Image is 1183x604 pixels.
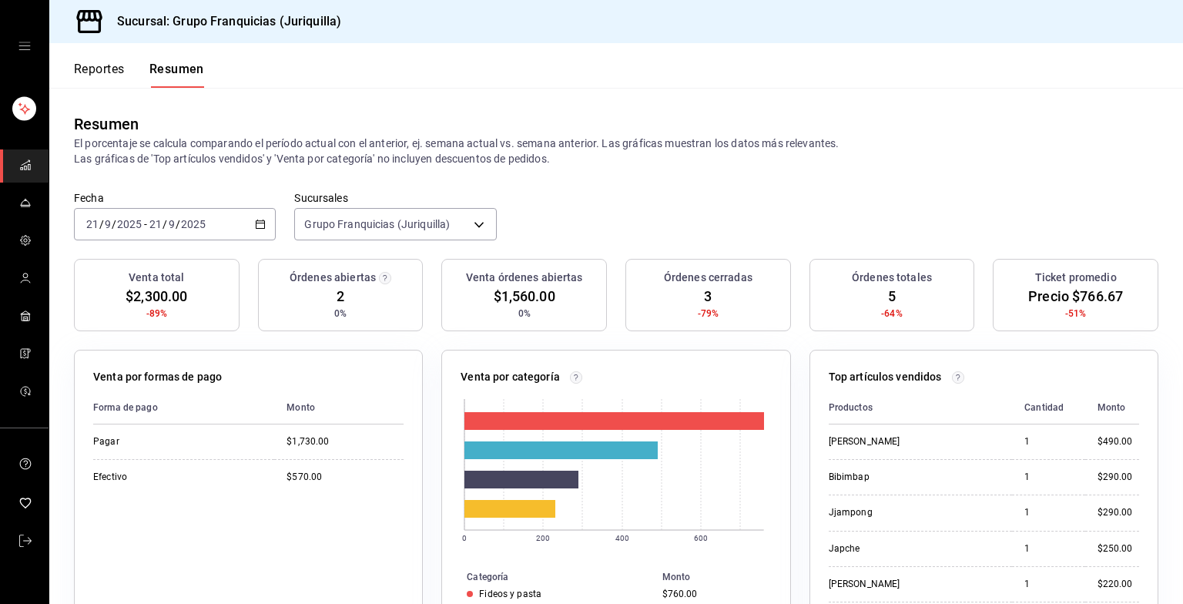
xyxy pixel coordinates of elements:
text: 600 [694,534,708,542]
h3: Órdenes abiertas [290,270,376,286]
span: 0% [518,307,531,320]
span: -89% [146,307,168,320]
input: -- [168,218,176,230]
th: Forma de pago [93,391,274,424]
span: -64% [881,307,903,320]
span: / [163,218,167,230]
label: Sucursales [294,193,496,203]
p: Venta por formas de pago [93,369,222,385]
div: $760.00 [662,589,766,599]
span: 3 [704,286,712,307]
text: 200 [536,534,550,542]
div: 1 [1024,471,1072,484]
h3: Venta total [129,270,184,286]
h3: Órdenes totales [852,270,932,286]
span: 2 [337,286,344,307]
text: 0 [462,534,467,542]
h3: Sucursal: Grupo Franquicias (Juriquilla) [105,12,341,31]
span: / [176,218,180,230]
span: / [112,218,116,230]
label: Fecha [74,193,276,203]
div: Jjampong [829,506,983,519]
input: -- [149,218,163,230]
th: Cantidad [1012,391,1084,424]
div: 1 [1024,506,1072,519]
input: -- [104,218,112,230]
input: ---- [116,218,142,230]
div: [PERSON_NAME] [829,578,983,591]
p: Top artículos vendidos [829,369,942,385]
span: / [99,218,104,230]
span: $1,560.00 [494,286,555,307]
div: $220.00 [1098,578,1139,591]
button: cajón abierto [18,40,31,52]
th: Monto [656,569,790,586]
p: El porcentaje se calcula comparando el período actual con el anterior, ej. semana actual vs. sema... [74,136,1158,166]
th: Monto [1085,391,1139,424]
th: Monto [274,391,404,424]
th: Productos [829,391,1013,424]
th: Categoría [442,569,655,586]
div: 1 [1024,542,1072,555]
div: Resumen [74,112,139,136]
div: Efectivo [93,471,247,484]
input: -- [85,218,99,230]
button: Resumen [149,62,204,88]
div: Japche [829,542,983,555]
text: 400 [615,534,629,542]
input: ---- [180,218,206,230]
div: Pestañas de navegación [74,62,204,88]
span: $2,300.00 [126,286,187,307]
div: [PERSON_NAME] [829,435,983,448]
div: $490.00 [1098,435,1139,448]
span: Grupo Franquicias (Juriquilla) [304,216,450,232]
span: 0% [334,307,347,320]
div: $290.00 [1098,506,1139,519]
span: -79% [698,307,719,320]
font: Reportes [74,62,125,77]
h3: Ticket promedio [1035,270,1117,286]
span: 5 [888,286,896,307]
div: 1 [1024,435,1072,448]
div: $1,730.00 [287,435,404,448]
div: Bibimbap [829,471,983,484]
div: $250.00 [1098,542,1139,555]
span: Precio $766.67 [1028,286,1123,307]
div: 1 [1024,578,1072,591]
div: Fideos y pasta [479,589,541,599]
div: $290.00 [1098,471,1139,484]
h3: Órdenes cerradas [664,270,752,286]
span: -51% [1065,307,1087,320]
div: Pagar [93,435,247,448]
p: Venta por categoría [461,369,560,385]
span: - [144,218,147,230]
h3: Venta órdenes abiertas [466,270,583,286]
div: $570.00 [287,471,404,484]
